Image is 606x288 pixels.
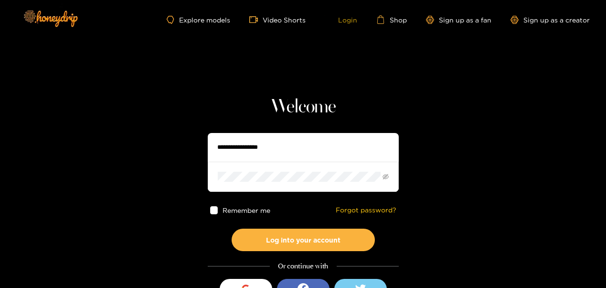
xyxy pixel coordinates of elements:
[223,207,270,214] span: Remember me
[510,16,590,24] a: Sign up as a creator
[232,229,375,251] button: Log into your account
[167,16,230,24] a: Explore models
[426,16,491,24] a: Sign up as a fan
[383,174,389,180] span: eye-invisible
[208,96,399,119] h1: Welcome
[249,15,263,24] span: video-camera
[376,15,407,24] a: Shop
[336,206,396,214] a: Forgot password?
[325,15,357,24] a: Login
[249,15,306,24] a: Video Shorts
[208,261,399,272] div: Or continue with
